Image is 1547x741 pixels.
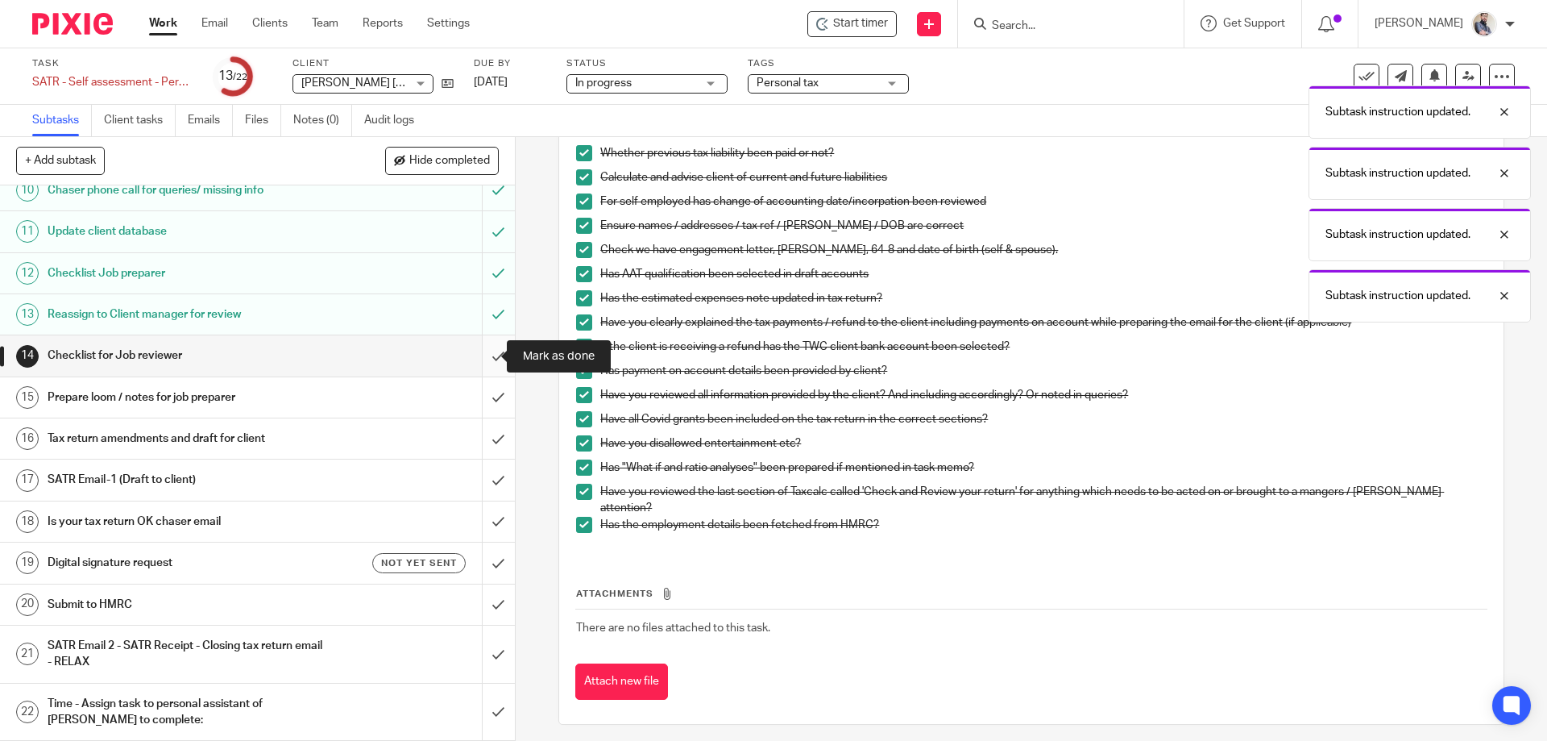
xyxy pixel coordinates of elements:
h1: Checklist for Job reviewer [48,343,326,368]
a: Audit logs [364,105,426,136]
label: Tags [748,57,909,70]
div: SATR - Self assessment - Personal tax return 24/25 [32,74,193,90]
h1: Chaser phone call for queries/ missing info [48,178,326,202]
p: For self employed has change of accounting date/incorpation been reviewed [600,194,1486,210]
small: /22 [233,73,247,81]
span: Hide completed [409,155,490,168]
label: Status [566,57,728,70]
a: Notes (0) [293,105,352,136]
div: 21 [16,643,39,665]
button: Attach new file [575,664,668,700]
div: 12 [16,262,39,285]
div: 20 [16,593,39,616]
p: Have all Covid grants been included on the tax return in the correct sections? [600,411,1486,427]
p: Have you disallowed entertainment etc? [600,435,1486,452]
button: Hide completed [385,147,499,174]
h1: Is your tax return OK chaser email [48,510,326,534]
p: Have you clearly explained the tax payments / refund to the client including payments on account ... [600,314,1486,331]
a: Emails [188,105,233,136]
p: Calculate and advise client of current and future liabilities [600,169,1486,185]
h1: Tax return amendments and draft for client [48,427,326,451]
p: Subtask instruction updated. [1325,165,1470,181]
a: Client tasks [104,105,176,136]
p: Check we have engagement letter, [PERSON_NAME], 64-8 and date of birth (self & spouse). [600,242,1486,258]
div: 14 [16,345,39,368]
h1: Prepare loom / notes for job preparer [48,385,326,410]
h1: Update client database [48,219,326,244]
a: Files [245,105,281,136]
label: Task [32,57,193,70]
div: 17 [16,469,39,492]
a: Settings [427,15,470,31]
p: Have you reviewed all information provided by the client? And including accordingly? Or noted in ... [600,387,1486,403]
p: If the client is receiving a refund has the TWC client bank account been selected? [600,339,1486,355]
h1: SATR Email 2 - SATR Receipt - Closing tax return email - RELAX [48,634,326,675]
span: [DATE] [474,77,508,88]
a: Clients [252,15,288,31]
div: 13 [16,303,39,326]
h1: Checklist Job preparer [48,261,326,285]
h1: Time - Assign task to personal assistant of [PERSON_NAME] to complete: [48,692,326,733]
a: Work [149,15,177,31]
div: Mr. Luke Edward Fenelon - SATR - Self assessment - Personal tax return 24/25 [807,11,897,37]
img: Pixie%2002.jpg [1471,11,1497,37]
a: Email [201,15,228,31]
div: 22 [16,701,39,723]
button: + Add subtask [16,147,105,174]
p: Subtask instruction updated. [1325,288,1470,304]
span: In progress [575,77,632,89]
span: Not yet sent [381,556,457,570]
p: Have you reviewed the last section of Taxcalc called 'Check and Review your return' for anything ... [600,484,1486,517]
label: Due by [474,57,546,70]
p: Has the estimated expenses note updated in tax return? [600,290,1486,306]
p: Has the employment details been fetched from HMRC? [600,517,1486,533]
label: Client [292,57,454,70]
p: Whether previous tax liability been paid or not? [600,145,1486,161]
div: 18 [16,510,39,533]
div: 11 [16,220,39,243]
p: Subtask instruction updated. [1325,104,1470,120]
h1: Submit to HMRC [48,593,326,617]
h1: Digital signature request [48,551,326,575]
h1: SATR Email-1 (Draft to client) [48,468,326,492]
div: 10 [16,179,39,202]
a: Reports [363,15,403,31]
div: 16 [16,427,39,450]
div: 19 [16,552,39,574]
span: Personal tax [757,77,819,89]
a: Team [312,15,338,31]
h1: Reassign to Client manager for review [48,302,326,327]
div: 15 [16,386,39,409]
p: Has AAT qualification been selected in draft accounts [600,266,1486,282]
p: Ensure names / addresses / tax ref / [PERSON_NAME] / DOB are correct [600,218,1486,234]
img: Pixie [32,13,113,35]
span: There are no files attached to this task. [576,622,770,634]
a: Subtasks [32,105,92,136]
p: Subtask instruction updated. [1325,227,1470,243]
span: [PERSON_NAME] [PERSON_NAME] [301,77,481,89]
p: Has payment on account details been provided by client? [600,363,1486,379]
p: Has "What if and ratio analyses" been prepared if mentioned in task memo? [600,460,1486,476]
span: Attachments [576,589,653,598]
div: 13 [218,67,247,85]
